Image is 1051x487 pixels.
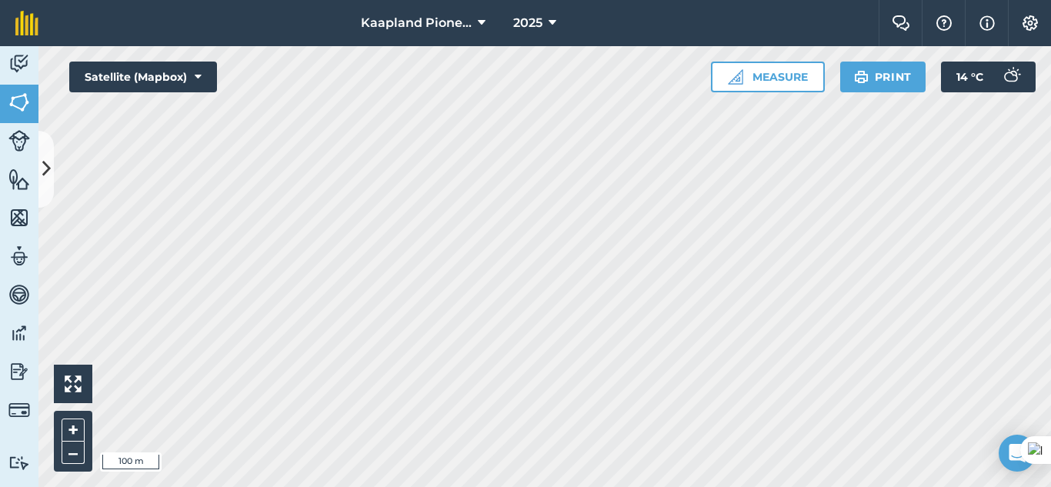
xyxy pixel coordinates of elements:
[8,245,30,268] img: svg+xml;base64,PD94bWwgdmVyc2lvbj0iMS4wIiBlbmNvZGluZz0idXRmLTgiPz4KPCEtLSBHZW5lcmF0b3I6IEFkb2JlIE...
[8,322,30,345] img: svg+xml;base64,PD94bWwgdmVyc2lvbj0iMS4wIiBlbmNvZGluZz0idXRmLTgiPz4KPCEtLSBHZW5lcmF0b3I6IEFkb2JlIE...
[8,206,30,229] img: svg+xml;base64,PHN2ZyB4bWxucz0iaHR0cDovL3d3dy53My5vcmcvMjAwMC9zdmciIHdpZHRoPSI1NiIgaGVpZ2h0PSI2MC...
[999,435,1036,472] div: Open Intercom Messenger
[956,62,983,92] span: 14 ° C
[15,11,38,35] img: fieldmargin Logo
[8,360,30,383] img: svg+xml;base64,PD94bWwgdmVyc2lvbj0iMS4wIiBlbmNvZGluZz0idXRmLTgiPz4KPCEtLSBHZW5lcmF0b3I6IEFkb2JlIE...
[892,15,910,31] img: Two speech bubbles overlapping with the left bubble in the forefront
[62,442,85,464] button: –
[941,62,1036,92] button: 14 °C
[513,14,542,32] span: 2025
[8,283,30,306] img: svg+xml;base64,PD94bWwgdmVyc2lvbj0iMS4wIiBlbmNvZGluZz0idXRmLTgiPz4KPCEtLSBHZW5lcmF0b3I6IEFkb2JlIE...
[65,375,82,392] img: Four arrows, one pointing top left, one top right, one bottom right and the last bottom left
[711,62,825,92] button: Measure
[361,14,472,32] span: Kaapland Pioneer
[935,15,953,31] img: A question mark icon
[8,455,30,470] img: svg+xml;base64,PD94bWwgdmVyc2lvbj0iMS4wIiBlbmNvZGluZz0idXRmLTgiPz4KPCEtLSBHZW5lcmF0b3I6IEFkb2JlIE...
[62,419,85,442] button: +
[840,62,926,92] button: Print
[1021,15,1039,31] img: A cog icon
[854,68,869,86] img: svg+xml;base64,PHN2ZyB4bWxucz0iaHR0cDovL3d3dy53My5vcmcvMjAwMC9zdmciIHdpZHRoPSIxOSIgaGVpZ2h0PSIyNC...
[8,399,30,421] img: svg+xml;base64,PD94bWwgdmVyc2lvbj0iMS4wIiBlbmNvZGluZz0idXRmLTgiPz4KPCEtLSBHZW5lcmF0b3I6IEFkb2JlIE...
[8,52,30,75] img: svg+xml;base64,PD94bWwgdmVyc2lvbj0iMS4wIiBlbmNvZGluZz0idXRmLTgiPz4KPCEtLSBHZW5lcmF0b3I6IEFkb2JlIE...
[8,168,30,191] img: svg+xml;base64,PHN2ZyB4bWxucz0iaHR0cDovL3d3dy53My5vcmcvMjAwMC9zdmciIHdpZHRoPSI1NiIgaGVpZ2h0PSI2MC...
[8,91,30,114] img: svg+xml;base64,PHN2ZyB4bWxucz0iaHR0cDovL3d3dy53My5vcmcvMjAwMC9zdmciIHdpZHRoPSI1NiIgaGVpZ2h0PSI2MC...
[728,69,743,85] img: Ruler icon
[996,62,1026,92] img: svg+xml;base64,PD94bWwgdmVyc2lvbj0iMS4wIiBlbmNvZGluZz0idXRmLTgiPz4KPCEtLSBHZW5lcmF0b3I6IEFkb2JlIE...
[8,130,30,152] img: svg+xml;base64,PD94bWwgdmVyc2lvbj0iMS4wIiBlbmNvZGluZz0idXRmLTgiPz4KPCEtLSBHZW5lcmF0b3I6IEFkb2JlIE...
[979,14,995,32] img: svg+xml;base64,PHN2ZyB4bWxucz0iaHR0cDovL3d3dy53My5vcmcvMjAwMC9zdmciIHdpZHRoPSIxNyIgaGVpZ2h0PSIxNy...
[69,62,217,92] button: Satellite (Mapbox)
